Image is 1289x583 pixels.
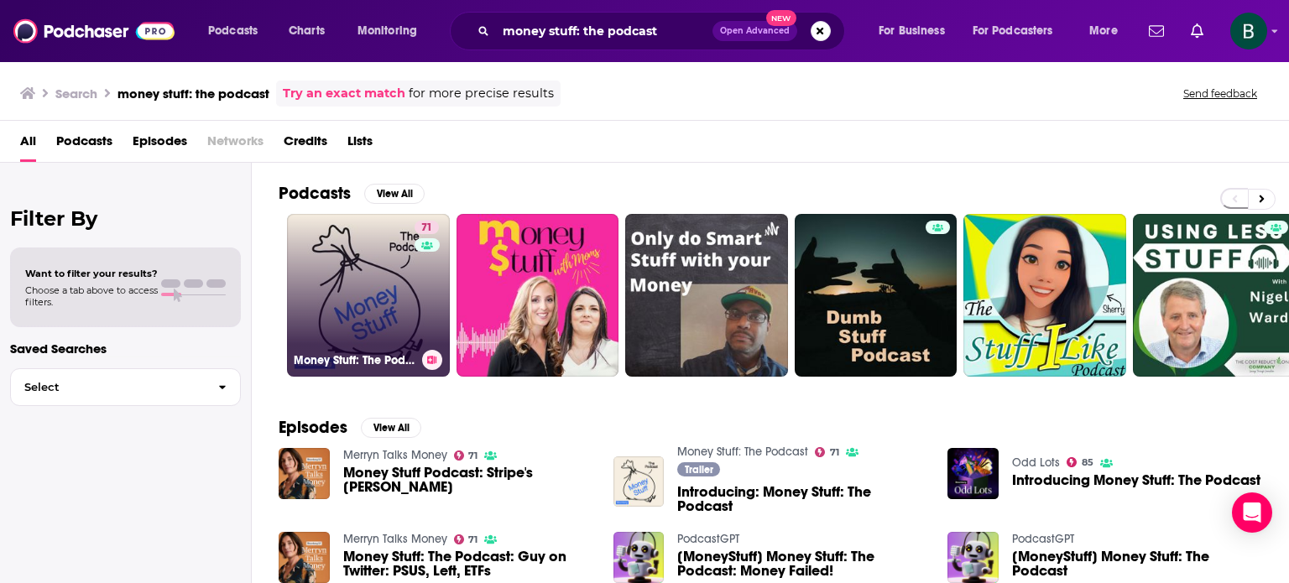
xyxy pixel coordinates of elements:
span: 71 [468,536,478,544]
a: Podcasts [56,128,112,162]
a: 71 [454,534,478,544]
button: Send feedback [1178,86,1262,101]
img: [MoneyStuff] Money Stuff: The Podcast [947,532,999,583]
span: Monitoring [357,19,417,43]
a: Merryn Talks Money [343,448,447,462]
button: open menu [1078,18,1139,44]
h3: Money Stuff: The Podcast [294,353,415,367]
h2: Episodes [279,417,347,438]
button: open menu [196,18,279,44]
a: 71Money Stuff: The Podcast [287,214,450,377]
span: Open Advanced [720,27,790,35]
a: Show notifications dropdown [1184,17,1210,45]
a: Episodes [133,128,187,162]
a: Money Stuff: The Podcast: Guy on Twitter: PSUS, Left, ETFs [343,549,593,578]
a: EpisodesView All [279,417,421,438]
h3: money stuff: the podcast [117,86,269,102]
span: Select [11,382,205,393]
img: Introducing Money Stuff: The Podcast [947,448,999,499]
span: Networks [207,128,264,162]
a: Try an exact match [283,84,405,103]
img: Podchaser - Follow, Share and Rate Podcasts [13,15,175,47]
img: Money Stuff: The Podcast: Guy on Twitter: PSUS, Left, ETFs [279,532,330,583]
a: 71 [815,447,839,457]
a: Credits [284,128,327,162]
a: All [20,128,36,162]
button: open menu [346,18,439,44]
a: Introducing: Money Stuff: The Podcast [677,485,927,513]
input: Search podcasts, credits, & more... [496,18,712,44]
a: 71 [454,450,478,461]
span: Charts [289,19,325,43]
img: [MoneyStuff] Money Stuff: The Podcast: Money Failed! [613,532,665,583]
button: open menu [867,18,966,44]
button: View All [364,184,425,204]
a: Charts [278,18,335,44]
img: Introducing: Money Stuff: The Podcast [613,456,665,508]
a: Show notifications dropdown [1142,17,1171,45]
button: Open AdvancedNew [712,21,797,41]
div: Search podcasts, credits, & more... [466,12,861,50]
h2: Podcasts [279,183,351,204]
span: 71 [830,449,839,456]
h3: Search [55,86,97,102]
div: Open Intercom Messenger [1232,492,1272,533]
a: Money Stuff Podcast: Stripe's John Collison [343,466,593,494]
img: User Profile [1230,13,1267,49]
button: View All [361,418,421,438]
a: Money Stuff: The Podcast [677,445,808,459]
span: More [1089,19,1118,43]
a: [MoneyStuff] Money Stuff: The Podcast: Money Failed! [677,549,927,578]
span: For Business [879,19,945,43]
span: 71 [468,452,478,460]
a: Introducing Money Stuff: The Podcast [1012,473,1260,487]
span: Want to filter your results? [25,268,158,279]
a: Odd Lots [1012,455,1060,470]
span: Podcasts [208,19,258,43]
span: For Podcasters [973,19,1053,43]
p: Saved Searches [10,341,241,357]
button: Show profile menu [1230,13,1267,49]
a: Lists [347,128,373,162]
span: 85 [1082,459,1093,466]
button: Select [10,368,241,406]
a: Merryn Talks Money [343,532,447,546]
a: [MoneyStuff] Money Stuff: The Podcast [1012,549,1262,578]
span: Logged in as betsy46033 [1230,13,1267,49]
span: Money Stuff Podcast: Stripe's [PERSON_NAME] [343,466,593,494]
a: 71 [415,221,439,234]
span: 71 [421,220,432,237]
img: Money Stuff Podcast: Stripe's John Collison [279,448,330,499]
span: for more precise results [409,84,554,103]
a: PodcastGPT [1012,532,1074,546]
span: Choose a tab above to access filters. [25,284,158,308]
a: 85 [1067,457,1093,467]
a: PodcastsView All [279,183,425,204]
button: open menu [962,18,1078,44]
span: Trailer [685,465,713,475]
a: PodcastGPT [677,532,739,546]
h2: Filter By [10,206,241,231]
span: New [766,10,796,26]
